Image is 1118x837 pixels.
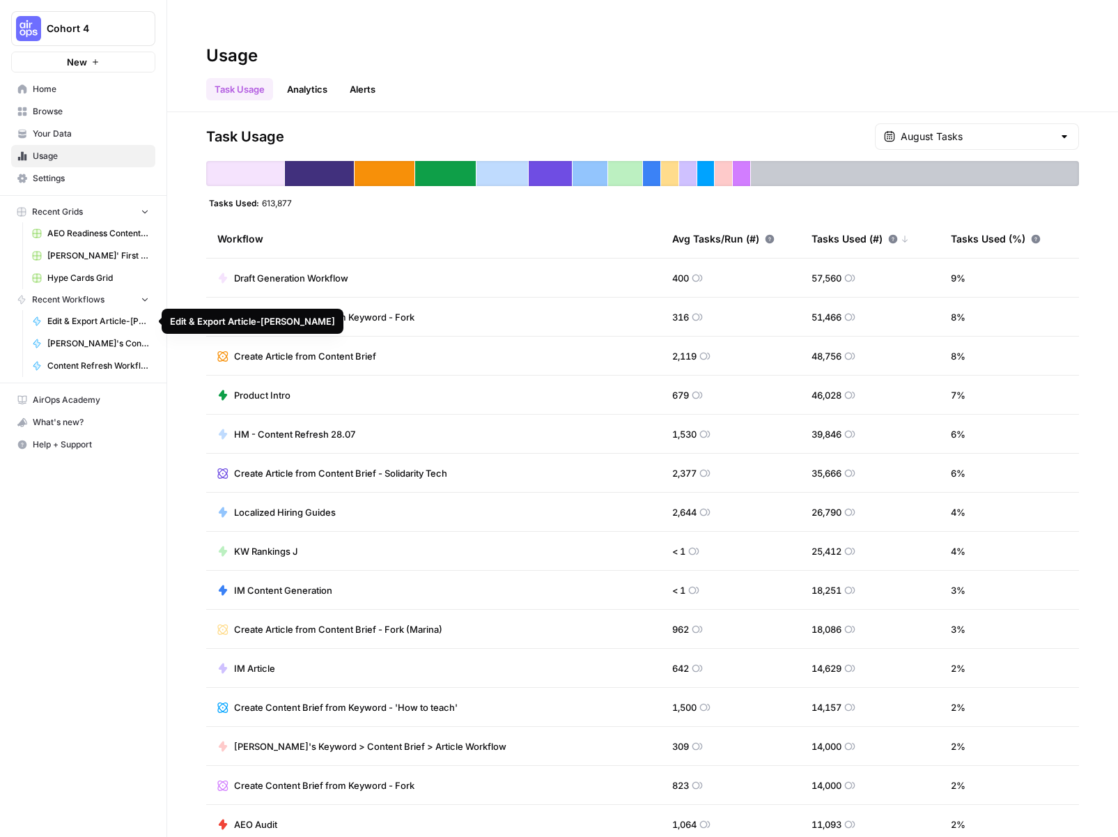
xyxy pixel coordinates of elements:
[11,78,155,100] a: Home
[234,505,336,519] span: Localized Hiring Guides
[812,220,909,258] div: Tasks Used (#)
[47,337,149,350] span: [PERSON_NAME]'s Content Writer
[951,310,965,324] span: 8 %
[812,310,841,324] span: 51,466
[234,700,458,714] span: Create Content Brief from Keyword - 'How to teach'
[47,227,149,240] span: AEO Readiness Content Audit & Refresher
[672,739,689,753] span: 309
[672,427,697,441] span: 1,530
[812,505,841,519] span: 26,790
[951,700,965,714] span: 2 %
[217,622,442,636] a: Create Article from Content Brief - Fork (Marina)
[217,739,506,753] a: [PERSON_NAME]'s Keyword > Content Brief > Article Workflow
[217,778,414,792] a: Create Content Brief from Keyword - Fork
[32,206,83,218] span: Recent Grids
[812,271,841,285] span: 57,560
[11,167,155,190] a: Settings
[234,349,376,363] span: Create Article from Content Brief
[11,433,155,456] button: Help + Support
[812,817,841,831] span: 11,093
[206,45,258,67] div: Usage
[26,332,155,355] a: [PERSON_NAME]'s Content Writer
[217,505,336,519] a: Localized Hiring Guides
[812,466,841,480] span: 35,666
[47,315,149,328] span: Edit & Export Article-[PERSON_NAME]
[11,201,155,222] button: Recent Grids
[951,349,965,363] span: 8 %
[217,388,290,402] a: Product Intro
[951,271,965,285] span: 9 %
[234,817,277,831] span: AEO Audit
[11,389,155,411] a: AirOps Academy
[812,388,841,402] span: 46,028
[672,661,689,675] span: 642
[217,544,297,558] a: KW Rankings J
[951,544,965,558] span: 4 %
[33,83,149,95] span: Home
[672,220,775,258] div: Avg Tasks/Run (#)
[812,661,841,675] span: 14,629
[672,388,689,402] span: 679
[951,739,965,753] span: 2 %
[217,427,355,441] a: HM - Content Refresh 28.07
[12,412,155,433] div: What's new?
[672,544,685,558] span: < 1
[26,245,155,267] a: [PERSON_NAME]' First Flow Grid
[206,127,284,146] span: Task Usage
[47,272,149,284] span: Hype Cards Grid
[11,11,155,46] button: Workspace: Cohort 4
[951,388,965,402] span: 7 %
[812,544,841,558] span: 25,412
[951,583,965,597] span: 3 %
[901,130,1053,144] input: August Tasks
[672,583,685,597] span: < 1
[11,145,155,167] a: Usage
[11,100,155,123] a: Browse
[812,700,841,714] span: 14,157
[951,661,965,675] span: 2 %
[812,739,841,753] span: 14,000
[32,293,104,306] span: Recent Workflows
[234,739,506,753] span: [PERSON_NAME]'s Keyword > Content Brief > Article Workflow
[951,817,965,831] span: 2 %
[234,466,447,480] span: Create Article from Content Brief - Solidarity Tech
[234,622,442,636] span: Create Article from Content Brief - Fork (Marina)
[26,267,155,289] a: Hype Cards Grid
[234,583,332,597] span: IM Content Generation
[170,314,335,328] div: Edit & Export Article-[PERSON_NAME]
[33,105,149,118] span: Browse
[951,220,1041,258] div: Tasks Used (%)
[217,466,447,480] a: Create Article from Content Brief - Solidarity Tech
[812,622,841,636] span: 18,086
[217,700,458,714] a: Create Content Brief from Keyword - 'How to teach'
[279,78,336,100] a: Analytics
[47,22,131,36] span: Cohort 4
[33,150,149,162] span: Usage
[217,271,348,285] a: Draft Generation Workflow
[234,271,348,285] span: Draft Generation Workflow
[33,128,149,140] span: Your Data
[217,583,332,597] a: IM Content Generation
[672,505,697,519] span: 2,644
[812,349,841,363] span: 48,756
[672,271,689,285] span: 400
[67,55,87,69] span: New
[812,427,841,441] span: 39,846
[47,360,149,372] span: Content Refresh Workflow
[16,16,41,41] img: Cohort 4 Logo
[217,817,277,831] a: AEO Audit
[812,583,841,597] span: 18,251
[11,123,155,145] a: Your Data
[951,505,965,519] span: 4 %
[672,466,697,480] span: 2,377
[951,622,965,636] span: 3 %
[47,249,149,262] span: [PERSON_NAME]' First Flow Grid
[672,700,697,714] span: 1,500
[812,778,841,792] span: 14,000
[234,427,355,441] span: HM - Content Refresh 28.07
[234,661,275,675] span: IM Article
[672,778,689,792] span: 823
[672,622,689,636] span: 962
[11,411,155,433] button: What's new?
[672,349,697,363] span: 2,119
